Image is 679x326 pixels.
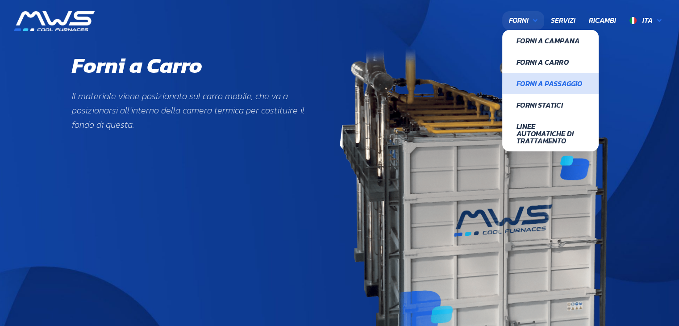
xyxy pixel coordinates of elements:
a: Forni Statici [502,94,599,116]
a: Forni a Passaggio [502,73,599,94]
a: Ricambi [582,11,623,30]
span: Forni a Passaggio [517,80,584,87]
p: Il materiale viene posizionato sul carro mobile, che va a posizionarsi all’interno della camera t... [72,89,313,132]
a: Servizi [544,11,582,30]
a: Forni [502,11,544,30]
h1: Forni a Carro [72,53,202,79]
span: Forni a Campana [517,37,584,44]
span: Servizi [551,15,575,26]
span: Linee Automatiche di Trattamento [517,123,584,144]
span: Forni a Carro [517,59,584,66]
a: Forni a Campana [502,30,599,51]
span: Ricambi [589,15,616,26]
a: Linee Automatiche di Trattamento [502,116,599,151]
a: Forni a Carro [502,51,599,73]
img: MWS s.r.l. [14,11,95,31]
span: Forni [509,15,529,26]
a: Ita [623,11,668,30]
span: Forni Statici [517,101,584,109]
span: Ita [642,15,653,25]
